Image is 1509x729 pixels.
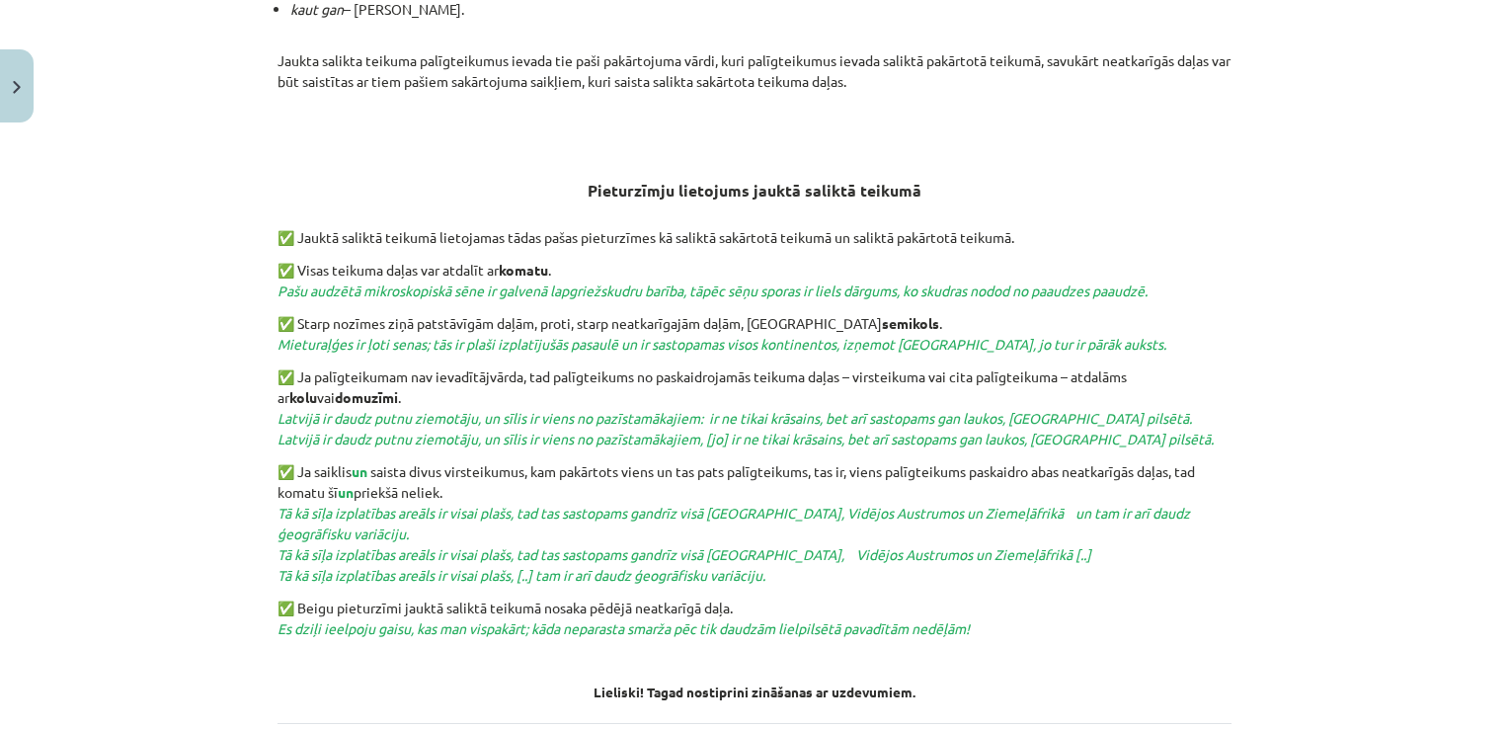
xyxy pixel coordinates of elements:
em: Es dziļi ieelpoju gaisu, kas man vispakārt; kāda neparasta smarža pēc tik daudzām lielpilsētā pav... [278,619,970,637]
strong: domuzīmi [335,388,398,406]
span: Tā kā sīļa izplatības areāls ir visai plašs, tad tas sastopams gandrīz visā [GEOGRAPHIC_DATA], Vi... [278,545,1091,584]
p: Jaukta salikta teikuma palīgteikumus ievada tie paši pakārtojuma vārdi, kuri palīgteikumus ievada... [278,30,1231,154]
strong: komatu [499,261,548,279]
p: ✅ Visas teikuma daļas var atdalīt ar . [278,260,1231,301]
strong: Lieliski! Tagad nostiprini zināšanas ar uzdevumiem. [594,683,915,700]
em: Mieturaļģes ir ļoti senas; tās ir plaši izplatījušās pasaulē un ir sastopamas visos kontinentos, ... [278,335,1166,353]
strong: kolu [289,388,317,406]
p: ✅ Beigu pieturzīmi jauktā saliktā teikumā nosaka pēdējā neatkarīgā daļa. [278,598,1231,639]
strong: un [352,462,367,480]
strong: semikols [882,314,939,332]
p: ✅ Jauktā saliktā teikumā lietojamas tādas pašas pieturzīmes kā saliktā sakārtotā teikumā un salik... [278,227,1231,248]
strong: Pieturzīmju lietojums jauktā saliktā teikumā [588,180,921,201]
img: icon-close-lesson-0947bae3869378f0d4975bcd49f059093ad1ed9edebbc8119c70593378902aed.svg [13,81,21,94]
em: Pašu audzētā mikroskopiskā sēne ir galvenā lapgriežskudru barība, tāpēc sēņu sporas ir liels dārg... [278,282,1148,299]
span: Latvijā ir daudz putnu ziemotāju, un sīlis ir viens no pazīstamākajiem: ir ne tikai krāsains, bet... [278,409,1214,447]
span: Tā kā sīļa izplatības areāls ir visai plašs, tad tas sastopams gandrīz visā [GEOGRAPHIC_DATA], Vi... [278,504,1190,542]
strong: un [338,483,354,501]
p: ✅ Starp nozīmes ziņā patstāvīgām daļām, proti, starp neatkarīgajām daļām, [GEOGRAPHIC_DATA] . [278,313,1231,355]
p: ✅ Ja saiklis saista divus virsteikumus, kam pakārtots viens un tas pats palīgteikums, tas ir, vie... [278,461,1231,586]
p: ✅ Ja palīgteikumam nav ievadītājvārda, tad palīgteikums no paskaidrojamās teikuma daļas – virstei... [278,366,1231,449]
